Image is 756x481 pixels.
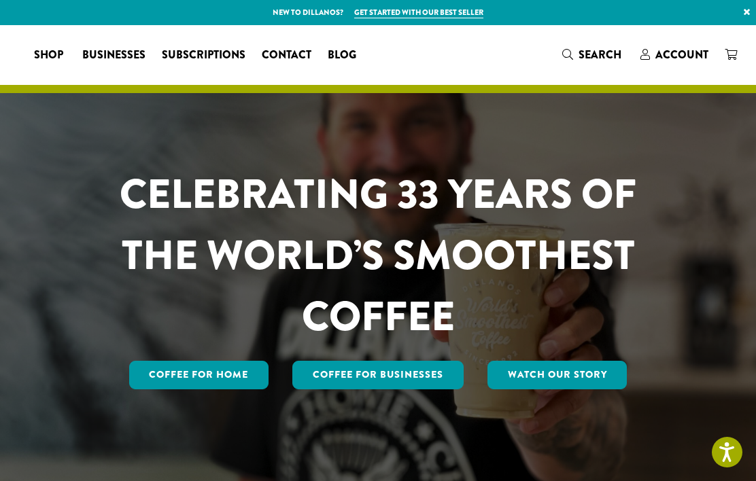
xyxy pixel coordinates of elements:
[102,164,654,347] h1: CELEBRATING 33 YEARS OF THE WORLD’S SMOOTHEST COFFEE
[34,47,63,64] span: Shop
[129,361,269,389] a: Coffee for Home
[82,47,145,64] span: Businesses
[554,43,632,66] a: Search
[162,47,245,64] span: Subscriptions
[328,47,356,64] span: Blog
[354,7,483,18] a: Get started with our best seller
[487,361,628,389] a: Watch Our Story
[655,47,708,63] span: Account
[262,47,311,64] span: Contact
[26,44,74,66] a: Shop
[292,361,464,389] a: Coffee For Businesses
[579,47,621,63] span: Search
